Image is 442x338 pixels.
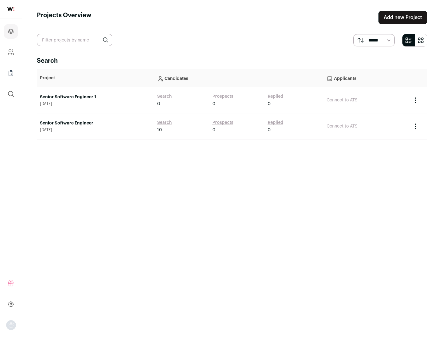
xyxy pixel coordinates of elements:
[378,11,427,24] a: Add new Project
[212,101,215,107] span: 0
[212,127,215,133] span: 0
[212,93,233,100] a: Prospects
[327,124,358,128] a: Connect to ATS
[268,127,271,133] span: 0
[6,320,16,330] img: nopic.png
[4,24,18,39] a: Projects
[327,72,406,84] p: Applicants
[40,128,151,132] span: [DATE]
[37,11,91,24] h1: Projects Overview
[157,72,320,84] p: Candidates
[37,57,427,65] h2: Search
[40,101,151,106] span: [DATE]
[268,93,283,100] a: Replied
[40,75,151,81] p: Project
[327,98,358,102] a: Connect to ATS
[157,101,160,107] span: 0
[4,66,18,81] a: Company Lists
[6,320,16,330] button: Open dropdown
[157,93,172,100] a: Search
[412,96,419,104] button: Project Actions
[40,120,151,126] a: Senior Software Engineer
[212,120,233,126] a: Prospects
[412,123,419,130] button: Project Actions
[4,45,18,60] a: Company and ATS Settings
[268,120,283,126] a: Replied
[268,101,271,107] span: 0
[40,94,151,100] a: Senior Software Engineer 1
[37,34,112,46] input: Filter projects by name
[7,7,14,11] img: wellfound-shorthand-0d5821cbd27db2630d0214b213865d53afaa358527fdda9d0ea32b1df1b89c2c.svg
[157,120,172,126] a: Search
[157,127,162,133] span: 10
